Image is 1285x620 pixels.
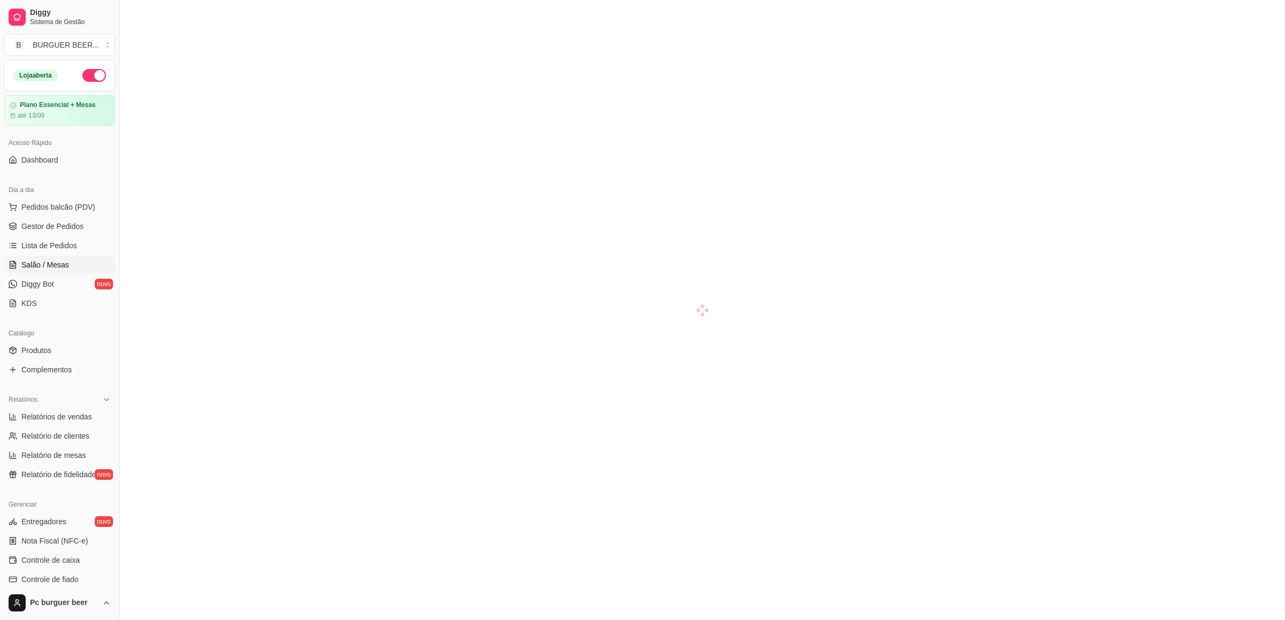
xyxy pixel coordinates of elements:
span: Complementos [21,364,72,375]
div: Gerenciar [4,496,115,513]
button: Select a team [4,34,115,56]
div: Catálogo [4,325,115,342]
a: DiggySistema de Gestão [4,4,115,30]
span: Dashboard [21,155,58,165]
a: Dashboard [4,151,115,169]
div: Dia a dia [4,181,115,198]
span: Diggy [30,8,111,18]
a: Plano Essencial + Mesasaté 13/09 [4,95,115,126]
a: KDS [4,295,115,312]
span: Controle de caixa [21,555,80,565]
div: BURGUER BEER ... [33,40,99,50]
a: Produtos [4,342,115,359]
span: Relatórios de vendas [21,411,92,422]
article: até 13/09 [18,111,44,120]
a: Diggy Botnovo [4,275,115,293]
span: Relatório de mesas [21,450,86,461]
a: Controle de fiado [4,571,115,588]
span: Sistema de Gestão [30,18,111,26]
span: Pc burguer beer [30,598,98,608]
a: Gestor de Pedidos [4,218,115,235]
a: Nota Fiscal (NFC-e) [4,532,115,549]
span: B [13,40,24,50]
span: Lista de Pedidos [21,240,77,251]
a: Lista de Pedidos [4,237,115,254]
div: Acesso Rápido [4,134,115,151]
div: Loja aberta [13,70,58,81]
a: Controle de caixa [4,552,115,569]
span: Relatório de clientes [21,431,89,441]
button: Pc burguer beer [4,590,115,616]
a: Relatórios de vendas [4,408,115,425]
span: Entregadores [21,516,66,527]
a: Relatório de fidelidadenovo [4,466,115,483]
a: Relatório de clientes [4,427,115,445]
a: Salão / Mesas [4,256,115,273]
button: Alterar Status [82,69,106,82]
span: Salão / Mesas [21,259,69,270]
span: Diggy Bot [21,279,54,289]
span: Relatórios [9,395,37,404]
button: Pedidos balcão (PDV) [4,198,115,216]
a: Relatório de mesas [4,447,115,464]
span: KDS [21,298,37,309]
span: Nota Fiscal (NFC-e) [21,535,88,546]
span: Gestor de Pedidos [21,221,84,232]
a: Complementos [4,361,115,378]
span: Produtos [21,345,51,356]
span: Pedidos balcão (PDV) [21,202,95,212]
span: Relatório de fidelidade [21,469,96,480]
span: Controle de fiado [21,574,79,585]
a: Entregadoresnovo [4,513,115,530]
article: Plano Essencial + Mesas [20,101,96,109]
